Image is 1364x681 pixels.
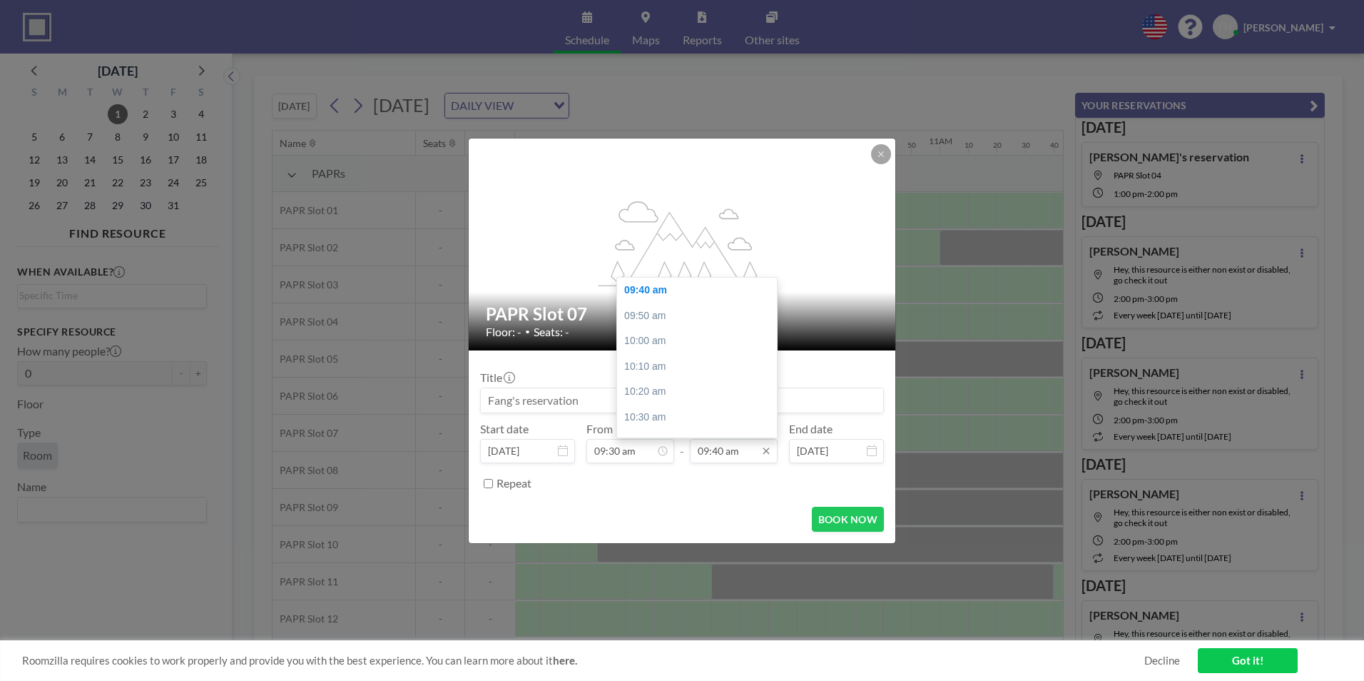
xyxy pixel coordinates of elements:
label: Start date [480,422,529,436]
h2: PAPR Slot 07 [486,303,880,325]
div: 09:50 am [617,303,784,329]
label: Title [480,370,514,385]
span: Roomzilla requires cookies to work properly and provide you with the best experience. You can lea... [22,654,1144,667]
input: Fang's reservation [481,388,883,413]
span: • [525,326,530,337]
label: Repeat [497,476,531,490]
div: 09:40 am [617,278,784,303]
span: - [680,427,684,458]
a: Decline [1144,654,1180,667]
div: 10:40 am [617,430,784,456]
div: 10:20 am [617,379,784,405]
div: 10:10 am [617,354,784,380]
span: Floor: - [486,325,521,339]
div: 10:00 am [617,328,784,354]
label: From [586,422,613,436]
button: BOOK NOW [812,507,884,532]
span: Seats: - [534,325,569,339]
div: 10:30 am [617,405,784,430]
label: End date [789,422,833,436]
a: here. [553,654,577,667]
a: Got it! [1198,648,1298,673]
